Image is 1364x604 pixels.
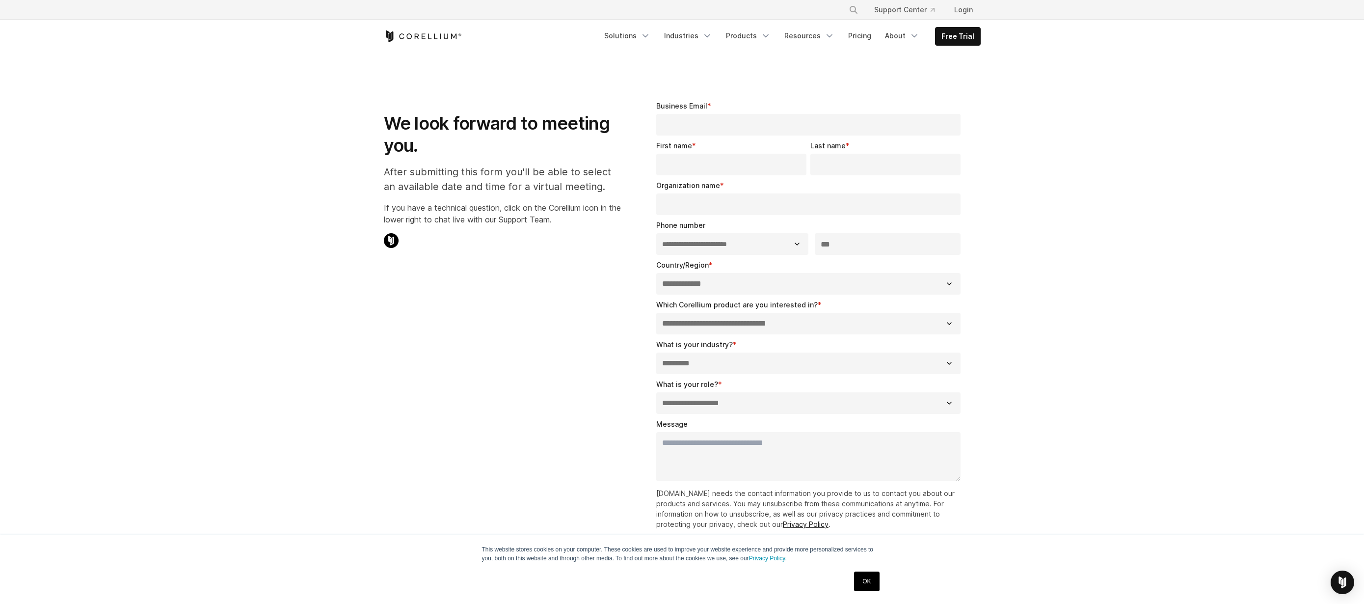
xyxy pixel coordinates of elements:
[656,141,692,150] span: First name
[810,141,846,150] span: Last name
[482,545,883,563] p: This website stores cookies on your computer. These cookies are used to improve your website expe...
[1331,571,1354,594] div: Open Intercom Messenger
[384,112,621,157] h1: We look forward to meeting you.
[656,261,709,269] span: Country/Region
[656,420,688,428] span: Message
[720,27,776,45] a: Products
[837,1,981,19] div: Navigation Menu
[656,488,965,529] p: [DOMAIN_NAME] needs the contact information you provide to us to contact you about our products a...
[845,1,862,19] button: Search
[656,221,705,229] span: Phone number
[656,102,707,110] span: Business Email
[656,181,720,190] span: Organization name
[842,27,877,45] a: Pricing
[656,301,818,309] span: Which Corellium product are you interested in?
[783,520,829,528] a: Privacy Policy
[384,165,621,194] p: After submitting this form you'll be able to select an available date and time for a virtual meet...
[936,27,980,45] a: Free Trial
[658,27,718,45] a: Industries
[879,27,925,45] a: About
[384,30,462,42] a: Corellium Home
[946,1,981,19] a: Login
[598,27,656,45] a: Solutions
[384,233,399,248] img: Corellium Chat Icon
[656,340,733,349] span: What is your industry?
[749,555,787,562] a: Privacy Policy.
[384,202,621,225] p: If you have a technical question, click on the Corellium icon in the lower right to chat live wit...
[854,572,879,591] a: OK
[656,380,718,388] span: What is your role?
[598,27,981,46] div: Navigation Menu
[778,27,840,45] a: Resources
[866,1,942,19] a: Support Center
